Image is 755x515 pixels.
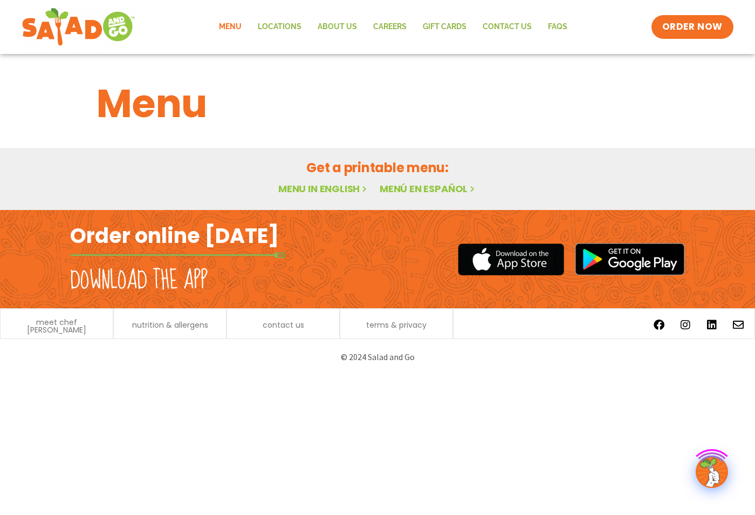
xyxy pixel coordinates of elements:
h2: Download the app [70,266,208,296]
a: terms & privacy [366,321,427,329]
h2: Get a printable menu: [97,158,658,177]
a: Menu in English [278,182,369,195]
a: nutrition & allergens [132,321,208,329]
img: google_play [575,243,685,275]
span: ORDER NOW [662,21,723,33]
img: fork [70,252,286,258]
a: Menu [211,15,250,39]
a: Menú en español [380,182,477,195]
nav: Menu [211,15,575,39]
a: contact us [263,321,304,329]
a: GIFT CARDS [415,15,475,39]
a: meet chef [PERSON_NAME] [6,319,107,334]
a: About Us [310,15,365,39]
img: new-SAG-logo-768×292 [22,5,135,49]
h1: Menu [97,74,658,133]
p: © 2024 Salad and Go [75,350,679,364]
a: Contact Us [475,15,540,39]
a: FAQs [540,15,575,39]
a: Locations [250,15,310,39]
h2: Order online [DATE] [70,222,279,249]
img: appstore [458,242,564,277]
a: Careers [365,15,415,39]
a: ORDER NOW [651,15,733,39]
